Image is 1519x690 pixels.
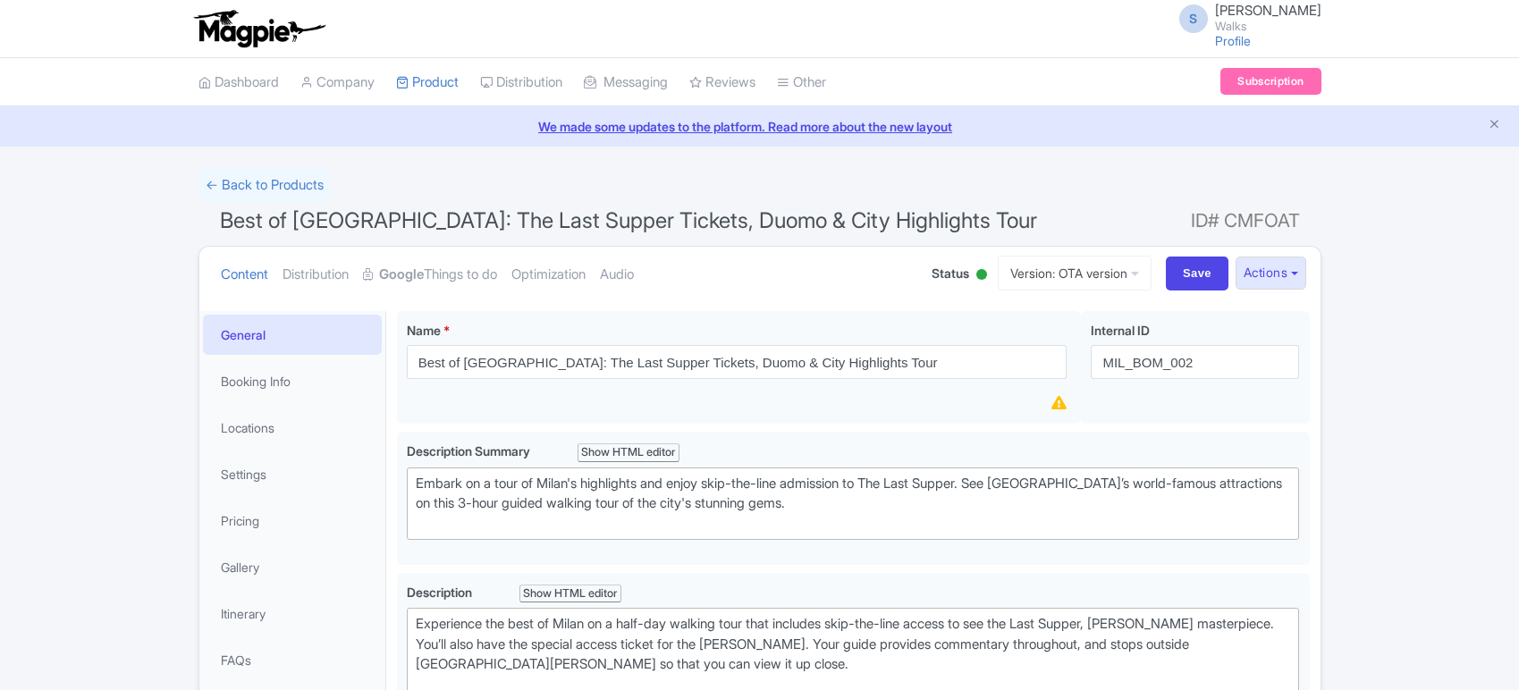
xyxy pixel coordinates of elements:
[203,593,382,634] a: Itinerary
[1191,203,1300,239] span: ID# CMFOAT
[221,247,268,303] a: Content
[363,247,497,303] a: GoogleThings to do
[379,265,424,285] strong: Google
[1169,4,1321,32] a: S [PERSON_NAME] Walks
[1091,323,1150,338] span: Internal ID
[407,585,475,600] span: Description
[584,58,668,107] a: Messaging
[198,168,331,203] a: ← Back to Products
[283,247,349,303] a: Distribution
[198,58,279,107] a: Dashboard
[396,58,459,107] a: Product
[1220,68,1321,95] a: Subscription
[1215,2,1321,19] span: [PERSON_NAME]
[203,547,382,587] a: Gallery
[190,9,328,48] img: logo-ab69f6fb50320c5b225c76a69d11143b.png
[203,501,382,541] a: Pricing
[407,323,441,338] span: Name
[416,474,1291,534] div: Embark on a tour of Milan's highlights and enjoy skip-the-line admission to The Last Supper. See ...
[203,454,382,494] a: Settings
[777,58,826,107] a: Other
[203,408,382,448] a: Locations
[932,264,969,282] span: Status
[203,361,382,401] a: Booking Info
[203,640,382,680] a: FAQs
[600,247,634,303] a: Audio
[11,117,1508,136] a: We made some updates to the platform. Read more about the new layout
[1166,257,1228,290] input: Save
[1179,4,1208,33] span: S
[519,585,622,603] div: Show HTML editor
[407,443,533,459] span: Description Summary
[1215,33,1251,48] a: Profile
[511,247,586,303] a: Optimization
[1236,257,1306,290] button: Actions
[973,262,991,290] div: Active
[578,443,680,462] div: Show HTML editor
[480,58,562,107] a: Distribution
[1215,21,1321,32] small: Walks
[998,256,1152,290] a: Version: OTA version
[1488,115,1501,136] button: Close announcement
[203,315,382,355] a: General
[689,58,755,107] a: Reviews
[300,58,375,107] a: Company
[220,207,1037,233] span: Best of [GEOGRAPHIC_DATA]: The Last Supper Tickets, Duomo & City Highlights Tour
